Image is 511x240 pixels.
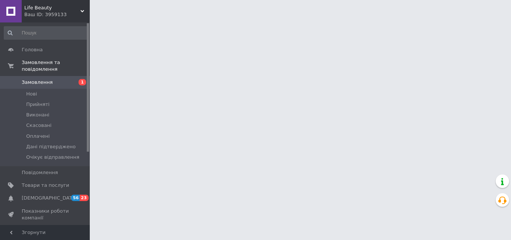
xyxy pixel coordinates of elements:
[71,195,80,201] span: 56
[24,11,90,18] div: Ваш ID: 3959133
[26,143,76,150] span: Дані підтверджено
[22,79,53,86] span: Замовлення
[26,112,49,118] span: Виконані
[22,59,90,73] span: Замовлення та повідомлення
[26,91,37,97] span: Нові
[22,208,69,221] span: Показники роботи компанії
[22,46,43,53] span: Головна
[26,133,50,140] span: Оплачені
[22,195,77,201] span: [DEMOGRAPHIC_DATA]
[26,154,79,161] span: Очікує відправлення
[80,195,88,201] span: 23
[79,79,86,85] span: 1
[26,101,49,108] span: Прийняті
[22,169,58,176] span: Повідомлення
[22,182,69,189] span: Товари та послуги
[26,122,52,129] span: Скасовані
[24,4,80,11] span: Life Beauty
[4,26,88,40] input: Пошук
